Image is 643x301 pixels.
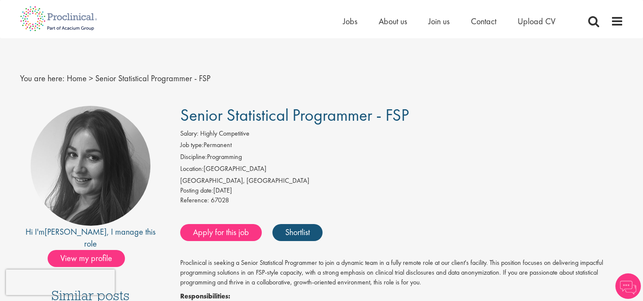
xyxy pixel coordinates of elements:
[180,164,623,176] li: [GEOGRAPHIC_DATA]
[518,16,555,27] a: Upload CV
[48,252,133,263] a: View my profile
[180,152,207,162] label: Discipline:
[180,164,204,174] label: Location:
[272,224,323,241] a: Shortlist
[180,258,623,287] p: Proclinical is seeking a Senior Statistical Programmer to join a dynamic team in a fully remote r...
[6,270,115,295] iframe: reCAPTCHA
[343,16,357,27] a: Jobs
[180,186,623,196] div: [DATE]
[180,140,204,150] label: Job type:
[67,73,87,84] a: breadcrumb link
[471,16,496,27] a: Contact
[180,104,409,126] span: Senior Statistical Programmer - FSP
[20,226,161,250] div: Hi I'm , I manage this role
[200,129,249,138] span: Highly Competitive
[180,196,209,205] label: Reference:
[180,186,213,195] span: Posting date:
[95,73,210,84] span: Senior Statistical Programmer - FSP
[180,176,623,186] div: [GEOGRAPHIC_DATA], [GEOGRAPHIC_DATA]
[20,73,65,84] span: You are here:
[180,152,623,164] li: Programming
[180,140,623,152] li: Permanent
[180,129,198,139] label: Salary:
[89,73,93,84] span: >
[45,226,107,237] a: [PERSON_NAME]
[31,106,150,226] img: imeage of recruiter Heidi Hennigan
[615,273,641,299] img: Chatbot
[428,16,450,27] a: Join us
[180,224,262,241] a: Apply for this job
[180,292,230,301] strong: Responsibilities:
[211,196,229,204] span: 67028
[48,250,125,267] span: View my profile
[379,16,407,27] a: About us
